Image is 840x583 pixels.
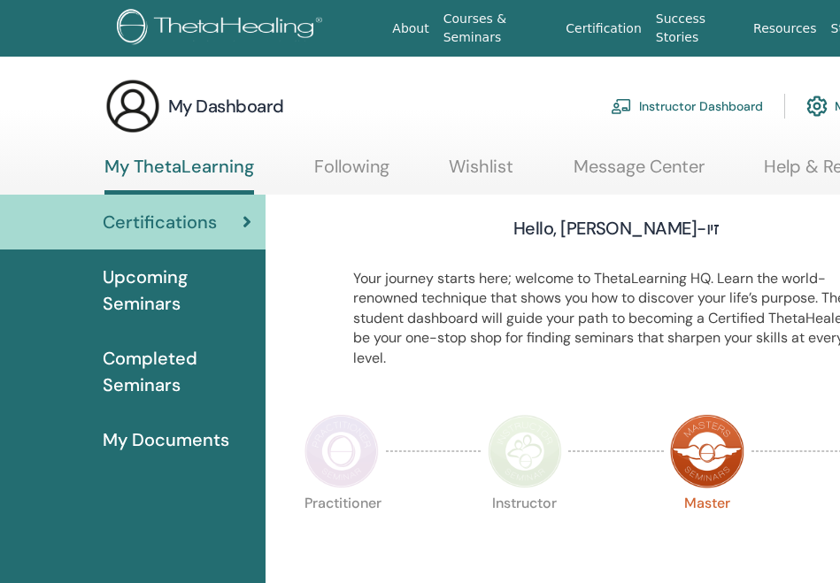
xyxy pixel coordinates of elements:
a: Message Center [574,156,705,190]
img: Master [670,414,744,488]
h3: My Dashboard [168,94,284,119]
p: Practitioner [304,496,379,571]
p: Master [670,496,744,571]
a: Following [314,156,389,190]
img: generic-user-icon.jpg [104,78,161,134]
img: Instructor [488,414,562,488]
a: About [385,12,435,45]
a: My ThetaLearning [104,156,254,195]
p: Instructor [488,496,562,571]
img: Practitioner [304,414,379,488]
a: Wishlist [449,156,513,190]
img: cog.svg [806,91,828,121]
span: Upcoming Seminars [103,264,251,317]
a: Certification [559,12,648,45]
a: Success Stories [649,3,746,54]
a: Instructor Dashboard [611,87,763,126]
img: chalkboard-teacher.svg [611,98,632,114]
span: My Documents [103,426,229,453]
img: logo.png [117,9,328,49]
a: Courses & Seminars [436,3,559,54]
span: Completed Seminars [103,345,251,398]
a: Resources [746,12,824,45]
span: Certifications [103,209,217,235]
h3: Hello, [PERSON_NAME]-זיו [513,216,719,241]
